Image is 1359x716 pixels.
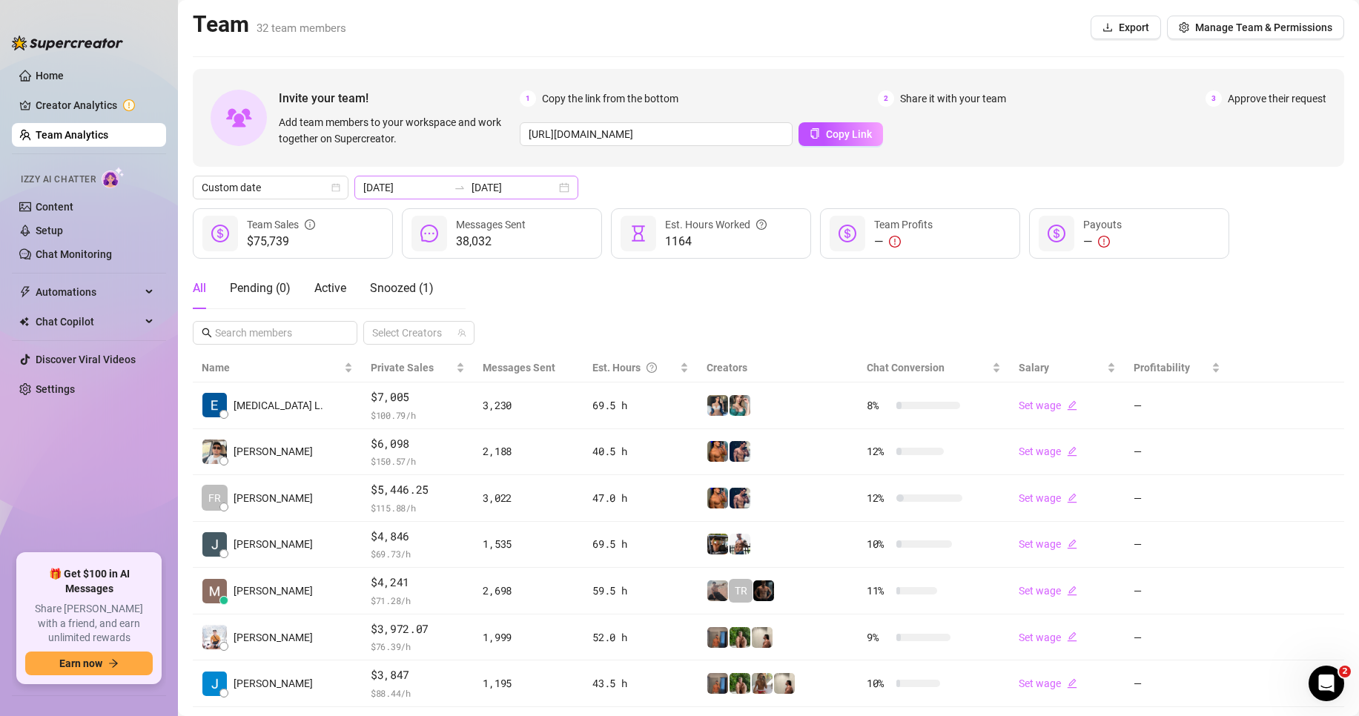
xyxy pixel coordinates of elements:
[257,21,346,35] span: 32 team members
[371,620,466,638] span: $3,972.07
[193,354,362,382] th: Name
[1206,90,1222,107] span: 3
[592,443,689,460] div: 40.5 h
[371,574,466,591] span: $4,241
[36,93,154,117] a: Creator Analytics exclamation-circle
[1228,90,1326,107] span: Approve their request
[36,201,73,213] a: Content
[483,490,575,506] div: 3,022
[1125,429,1229,476] td: —
[1339,666,1351,677] span: 2
[874,233,933,251] div: —
[472,179,556,196] input: End date
[1067,632,1077,642] span: edit
[592,536,689,552] div: 69.5 h
[810,128,820,139] span: copy
[1125,660,1229,707] td: —
[1067,539,1077,549] span: edit
[1091,16,1161,39] button: Export
[867,362,945,374] span: Chat Conversion
[839,225,856,242] span: dollar-circle
[25,602,153,646] span: Share [PERSON_NAME] with a friend, and earn unlimited rewards
[202,440,227,464] img: Rick Gino Tarce…
[25,652,153,675] button: Earn nowarrow-right
[483,397,575,414] div: 3,230
[36,383,75,395] a: Settings
[774,673,795,694] img: Ralphy
[592,629,689,646] div: 52.0 h
[730,441,750,462] img: Axel
[1067,678,1077,689] span: edit
[1098,236,1110,248] span: exclamation-circle
[707,580,728,601] img: LC
[1019,400,1077,411] a: Set wageedit
[730,488,750,508] img: Axel
[867,536,890,552] span: 10 %
[371,639,466,654] span: $ 76.39 /h
[36,248,112,260] a: Chat Monitoring
[1019,445,1077,457] a: Set wageedit
[665,233,767,251] span: 1164
[867,397,890,414] span: 8 %
[305,216,315,233] span: info-circle
[483,362,555,374] span: Messages Sent
[102,167,125,188] img: AI Chatter
[867,583,890,599] span: 11 %
[878,90,894,107] span: 2
[1125,522,1229,569] td: —
[211,225,229,242] span: dollar-circle
[707,627,728,648] img: Wayne
[592,675,689,692] div: 43.5 h
[36,225,63,236] a: Setup
[371,666,466,684] span: $3,847
[592,359,677,376] div: Est. Hours
[707,441,728,462] img: JG
[19,286,31,298] span: thunderbolt
[19,316,29,327] img: Chat Copilot
[707,395,728,416] img: Katy
[36,354,136,365] a: Discover Viral Videos
[21,173,96,187] span: Izzy AI Chatter
[542,90,678,107] span: Copy the link from the bottom
[202,532,227,557] img: Jeffery Bamba
[707,488,728,508] img: JG
[234,583,313,599] span: [PERSON_NAME]
[730,395,750,416] img: Zaddy
[707,534,728,554] img: Nathan
[1125,568,1229,614] td: —
[234,675,313,692] span: [PERSON_NAME]
[867,629,890,646] span: 9 %
[202,625,227,649] img: Jayson Roa
[889,236,901,248] span: exclamation-circle
[371,362,434,374] span: Private Sales
[483,536,575,552] div: 1,535
[371,528,466,546] span: $4,846
[1134,362,1190,374] span: Profitability
[592,583,689,599] div: 59.5 h
[234,629,313,646] span: [PERSON_NAME]
[647,359,657,376] span: question-circle
[798,122,883,146] button: Copy Link
[698,354,858,382] th: Creators
[234,443,313,460] span: [PERSON_NAME]
[457,328,466,337] span: team
[867,675,890,692] span: 10 %
[371,500,466,515] span: $ 115.88 /h
[483,443,575,460] div: 2,188
[730,534,750,554] img: JUSTIN
[1048,225,1065,242] span: dollar-circle
[867,443,890,460] span: 12 %
[371,593,466,608] span: $ 71.28 /h
[208,490,221,506] span: FR
[483,629,575,646] div: 1,999
[202,393,227,417] img: Exon Locsin
[1125,614,1229,661] td: —
[371,388,466,406] span: $7,005
[1019,538,1077,550] a: Set wageedit
[1067,400,1077,411] span: edit
[454,182,466,193] span: to
[371,454,466,468] span: $ 150.57 /h
[36,129,108,141] a: Team Analytics
[1019,632,1077,643] a: Set wageedit
[520,90,536,107] span: 1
